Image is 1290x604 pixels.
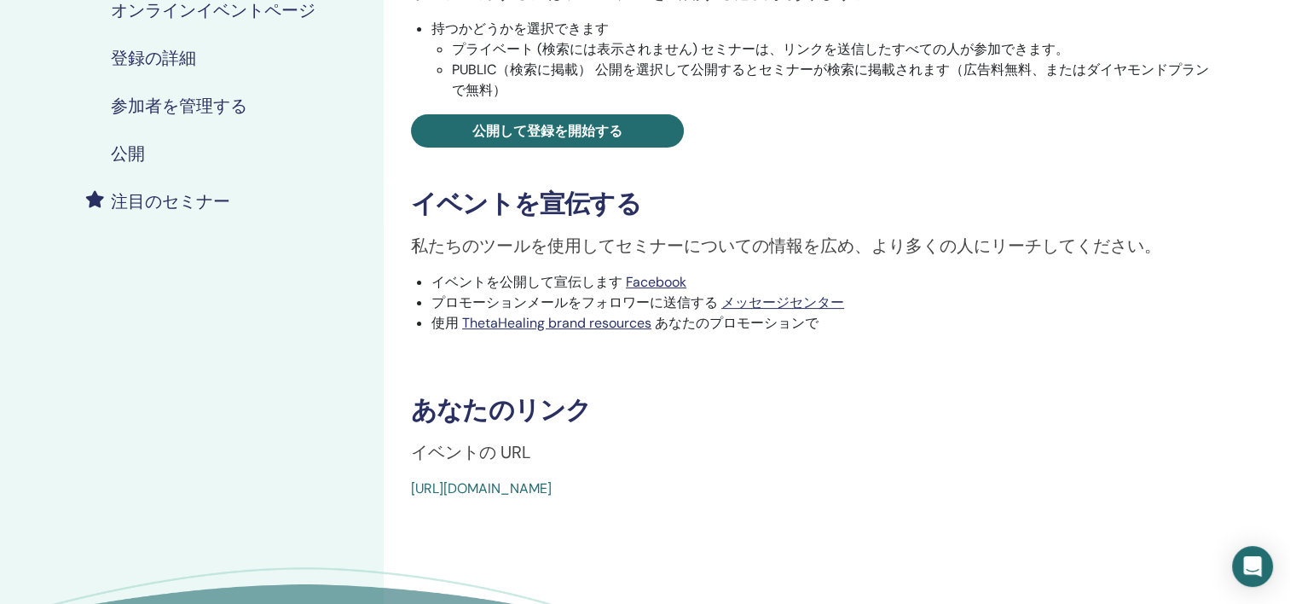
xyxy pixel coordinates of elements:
li: イベントを公開して宣伝します [431,272,1217,293]
a: Facebook [626,273,686,291]
li: プロモーションメールをフォロワーに送信する [431,293,1217,313]
h4: 公開 [111,143,145,164]
h4: 登録の詳細 [111,48,196,68]
a: 公開して登録を開始する [411,114,684,148]
a: メッセージセンター [721,293,844,311]
h4: 注目のセミナー [111,191,230,212]
p: イベントの URL [411,439,1217,465]
li: 使用 あなたのプロモーションで [431,313,1217,334]
a: ThetaHealing brand resources [462,314,651,332]
li: プライベート (検索には表示されません) セミナーは、リンクを送信したすべての人が参加できます。 [452,39,1217,60]
h4: 参加者を管理する [111,96,247,116]
li: 持つかどうかを選択できます [431,19,1217,101]
h3: あなたのリンク [411,395,1217,426]
h3: イベントを宣伝する [411,189,1217,219]
li: PUBLIC（検索に掲載） 公開を選択して公開するとセミナーが検索に掲載されます（広告料無料、またはダイヤモンドプランで無料） [452,60,1217,101]
p: 私たちのツールを使用してセミナーについての情報を広め、より多くの人にリーチしてください。 [411,233,1217,258]
div: Open Intercom Messenger [1232,546,1273,587]
a: [URL][DOMAIN_NAME] [411,479,552,497]
span: 公開して登録を開始する [472,122,622,140]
